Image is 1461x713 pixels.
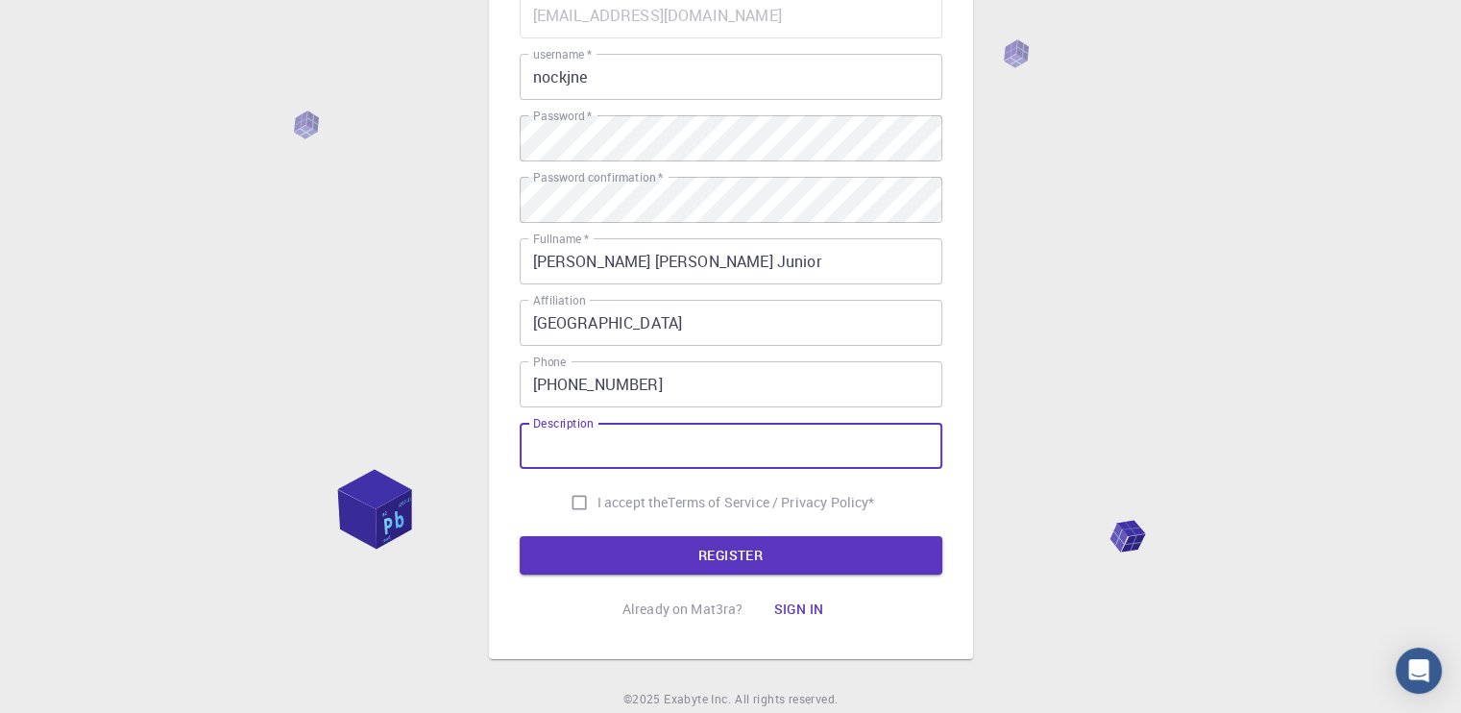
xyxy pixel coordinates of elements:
[668,493,874,512] p: Terms of Service / Privacy Policy *
[533,292,585,308] label: Affiliation
[533,169,663,185] label: Password confirmation
[533,46,592,62] label: username
[597,493,669,512] span: I accept the
[533,231,589,247] label: Fullname
[664,690,731,709] a: Exabyte Inc.
[758,590,839,628] button: Sign in
[735,690,838,709] span: All rights reserved.
[533,108,592,124] label: Password
[533,415,594,431] label: Description
[533,354,566,370] label: Phone
[622,600,743,619] p: Already on Mat3ra?
[664,691,731,706] span: Exabyte Inc.
[623,690,664,709] span: © 2025
[1396,648,1442,694] div: Open Intercom Messenger
[668,493,874,512] a: Terms of Service / Privacy Policy*
[520,536,942,575] button: REGISTER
